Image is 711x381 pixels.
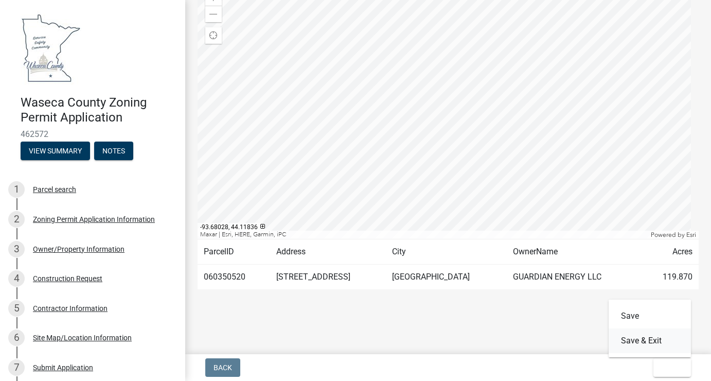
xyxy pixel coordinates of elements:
[198,239,270,265] td: ParcelID
[21,129,165,139] span: 462572
[33,275,102,282] div: Construction Request
[205,358,240,377] button: Back
[21,142,90,160] button: View Summary
[33,186,76,193] div: Parcel search
[198,231,648,239] div: Maxar | Esri, HERE, Garmin, iPC
[609,328,691,353] button: Save & Exit
[270,265,386,290] td: [STREET_ADDRESS]
[642,265,699,290] td: 119.870
[386,239,507,265] td: City
[94,142,133,160] button: Notes
[33,334,132,341] div: Site Map/Location Information
[507,239,642,265] td: OwnerName
[270,239,386,265] td: Address
[8,241,25,257] div: 3
[653,358,691,377] button: Exit
[94,147,133,155] wm-modal-confirm: Notes
[648,231,699,239] div: Powered by
[33,246,125,253] div: Owner/Property Information
[198,265,270,290] td: 060350520
[33,216,155,223] div: Zoning Permit Application Information
[507,265,642,290] td: GUARDIAN ENERGY LLC
[8,211,25,228] div: 2
[662,363,677,372] span: Exit
[21,11,81,84] img: Waseca County, Minnesota
[8,270,25,287] div: 4
[8,181,25,198] div: 1
[21,95,177,125] h4: Waseca County Zoning Permit Application
[33,305,108,312] div: Contractor Information
[214,363,232,372] span: Back
[686,231,696,238] a: Esri
[205,27,222,44] div: Find my location
[642,239,699,265] td: Acres
[8,300,25,317] div: 5
[33,364,93,371] div: Submit Application
[205,6,222,22] div: Zoom out
[21,147,90,155] wm-modal-confirm: Summary
[8,330,25,346] div: 6
[609,300,691,357] div: Exit
[609,304,691,328] button: Save
[386,265,507,290] td: [GEOGRAPHIC_DATA]
[8,359,25,376] div: 7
